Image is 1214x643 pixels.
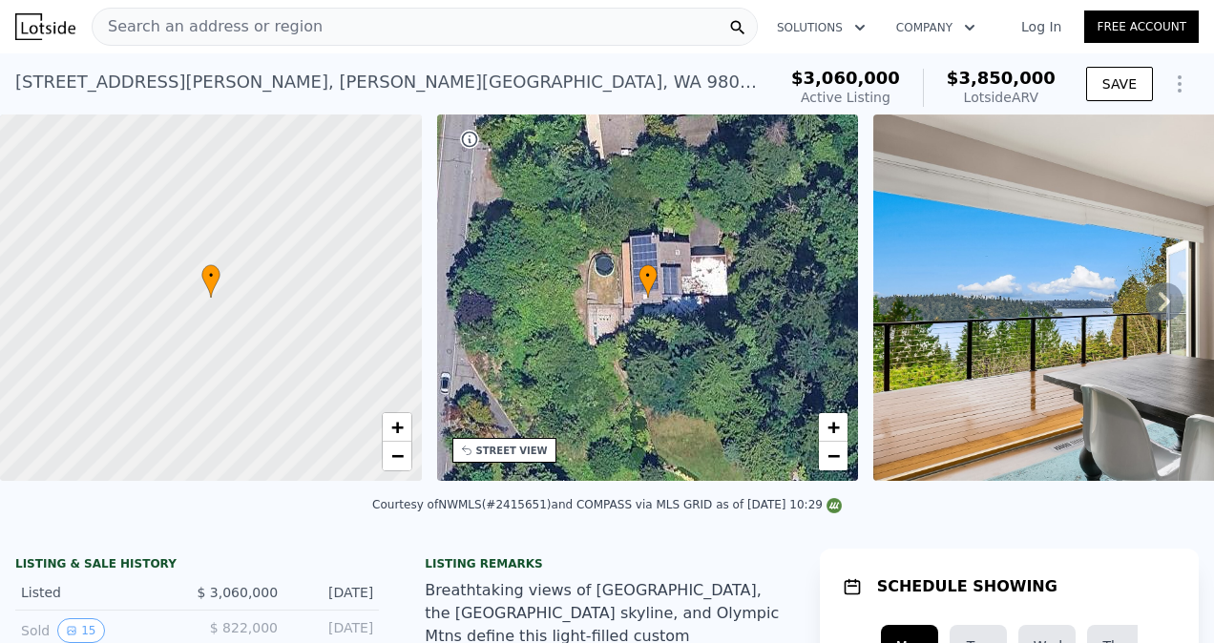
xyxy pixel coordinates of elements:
[390,444,403,467] span: −
[21,618,182,643] div: Sold
[827,498,842,513] img: NWMLS Logo
[881,10,991,45] button: Company
[201,267,220,284] span: •
[791,68,900,88] span: $3,060,000
[383,413,411,442] a: Zoom in
[827,444,840,467] span: −
[93,15,323,38] span: Search an address or region
[1161,65,1199,103] button: Show Options
[293,583,373,602] div: [DATE]
[827,415,840,439] span: +
[197,585,278,600] span: $ 3,060,000
[476,444,548,458] div: STREET VIEW
[638,267,658,284] span: •
[638,264,658,298] div: •
[201,264,220,298] div: •
[1086,67,1153,101] button: SAVE
[762,10,881,45] button: Solutions
[293,618,373,643] div: [DATE]
[819,413,848,442] a: Zoom in
[819,442,848,470] a: Zoom out
[877,575,1057,598] h1: SCHEDULE SHOWING
[57,618,104,643] button: View historical data
[15,13,75,40] img: Lotside
[801,90,890,105] span: Active Listing
[15,69,761,95] div: [STREET_ADDRESS][PERSON_NAME] , [PERSON_NAME][GEOGRAPHIC_DATA] , WA 98040
[947,68,1056,88] span: $3,850,000
[947,88,1056,107] div: Lotside ARV
[210,620,278,635] span: $ 822,000
[15,556,379,575] div: LISTING & SALE HISTORY
[21,583,181,602] div: Listed
[425,556,788,571] div: Listing remarks
[383,442,411,470] a: Zoom out
[998,17,1084,36] a: Log In
[390,415,403,439] span: +
[1084,10,1199,43] a: Free Account
[372,498,842,511] div: Courtesy of NWMLS (#2415651) and COMPASS via MLS GRID as of [DATE] 10:29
